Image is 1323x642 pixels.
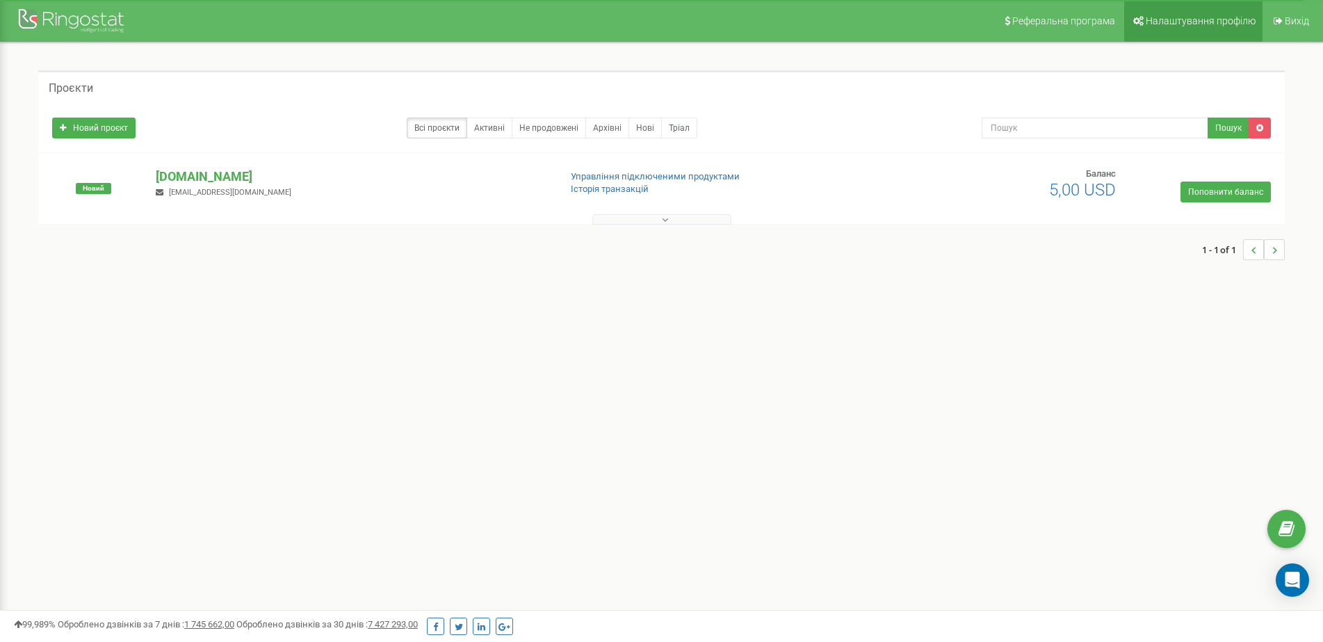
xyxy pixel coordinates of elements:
[1202,225,1285,274] nav: ...
[571,171,740,182] a: Управління підключеними продуктами
[661,118,697,138] a: Тріал
[184,619,234,629] u: 1 745 662,00
[1276,563,1309,597] div: Open Intercom Messenger
[407,118,467,138] a: Всі проєкти
[571,184,649,194] a: Історія транзакцій
[1086,168,1116,179] span: Баланс
[512,118,586,138] a: Не продовжені
[1208,118,1249,138] button: Пошук
[1049,180,1116,200] span: 5,00 USD
[52,118,136,138] a: Новий проєкт
[156,168,548,186] p: [DOMAIN_NAME]
[368,619,418,629] u: 7 427 293,00
[1180,182,1271,202] a: Поповнити баланс
[466,118,512,138] a: Активні
[982,118,1208,138] input: Пошук
[236,619,418,629] span: Оброблено дзвінків за 30 днів :
[1202,239,1243,260] span: 1 - 1 of 1
[585,118,629,138] a: Архівні
[628,118,662,138] a: Нові
[1285,15,1309,26] span: Вихід
[1012,15,1115,26] span: Реферальна програма
[14,619,56,629] span: 99,989%
[76,183,111,194] span: Новий
[169,188,291,197] span: [EMAIL_ADDRESS][DOMAIN_NAME]
[1146,15,1256,26] span: Налаштування профілю
[58,619,234,629] span: Оброблено дзвінків за 7 днів :
[49,82,93,95] h5: Проєкти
